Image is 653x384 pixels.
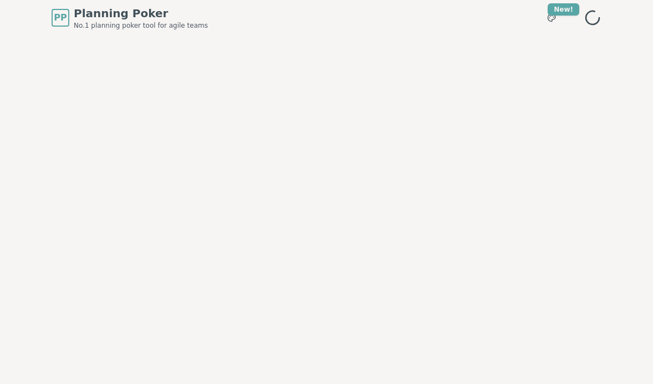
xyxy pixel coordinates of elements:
span: Planning Poker [74,6,208,21]
div: New! [548,3,579,16]
button: New! [542,8,562,28]
span: PP [54,11,67,24]
span: No.1 planning poker tool for agile teams [74,21,208,30]
a: PPPlanning PokerNo.1 planning poker tool for agile teams [52,6,208,30]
